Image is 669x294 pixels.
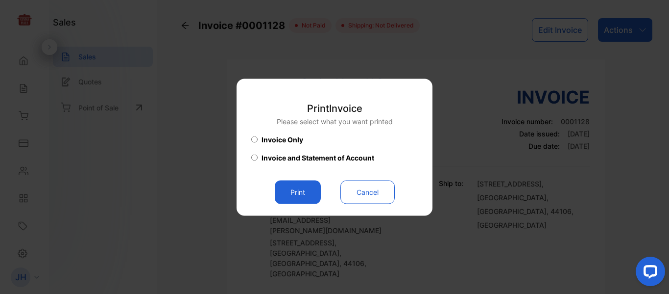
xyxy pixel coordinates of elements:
[275,180,321,204] button: Print
[262,152,374,162] span: Invoice and Statement of Account
[262,134,303,144] span: Invoice Only
[340,180,395,204] button: Cancel
[277,101,393,115] p: Print Invoice
[277,116,393,126] p: Please select what you want printed
[628,253,669,294] iframe: LiveChat chat widget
